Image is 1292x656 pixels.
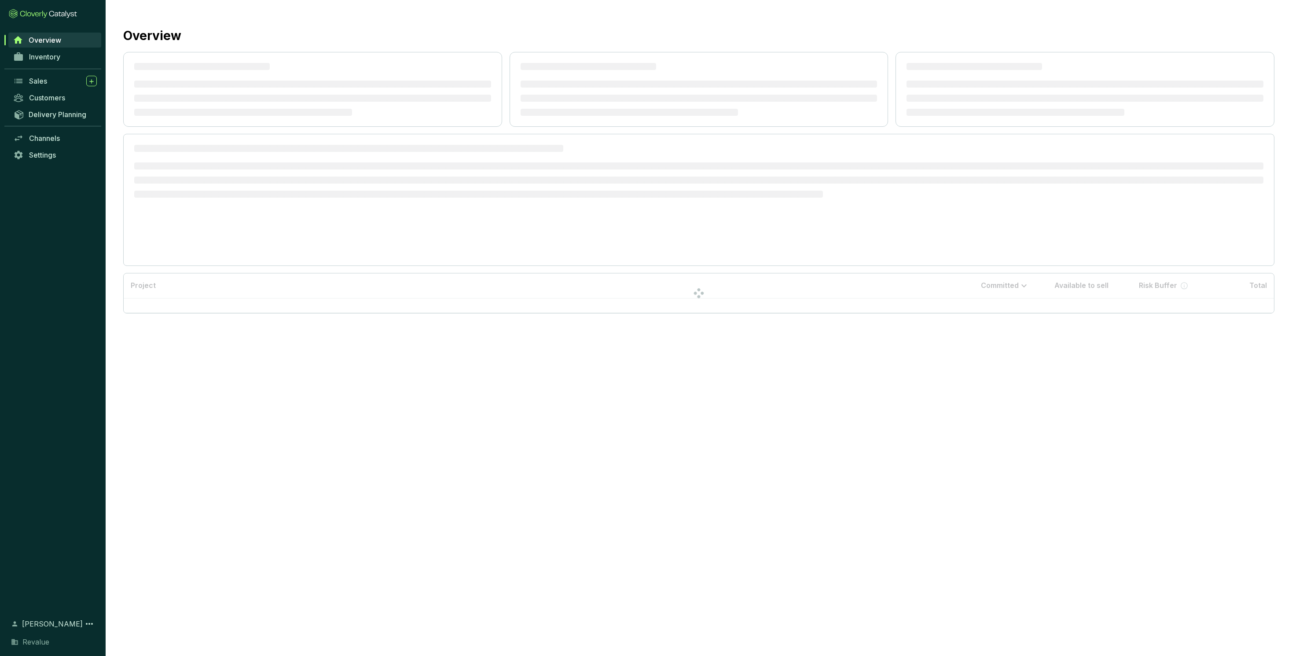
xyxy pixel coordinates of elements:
a: Inventory [9,49,101,64]
a: Delivery Planning [9,107,101,122]
h2: Overview [123,26,181,45]
span: Overview [29,36,61,44]
a: Overview [8,33,101,48]
span: Customers [29,93,65,102]
span: Settings [29,151,56,159]
span: Sales [29,77,47,85]
span: Inventory [29,52,60,61]
a: Sales [9,74,101,88]
span: Channels [29,134,60,143]
a: Customers [9,90,101,105]
span: Revalue [22,637,49,647]
a: Settings [9,147,101,162]
span: Delivery Planning [29,110,86,119]
span: [PERSON_NAME] [22,619,83,629]
a: Channels [9,131,101,146]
